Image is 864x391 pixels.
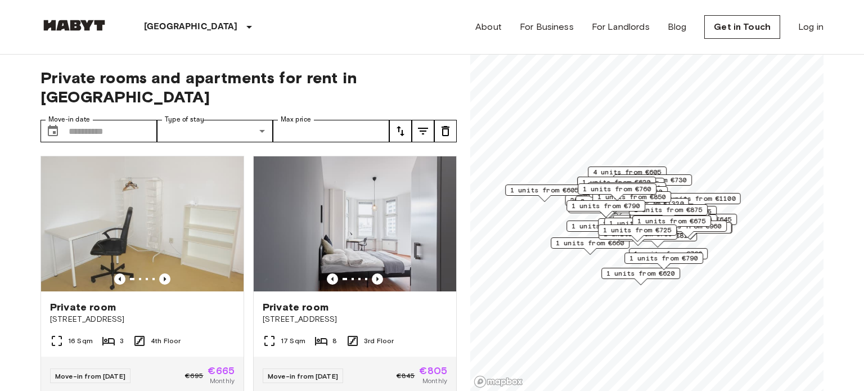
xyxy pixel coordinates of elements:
[263,300,328,314] span: Private room
[611,199,684,209] span: 1 units from €1320
[68,336,93,346] span: 16 Sqm
[254,156,456,291] img: Marketing picture of unit DE-01-047-05H
[40,68,457,106] span: Private rooms and apartments for rent in [GEOGRAPHIC_DATA]
[592,20,650,34] a: For Landlords
[151,336,181,346] span: 4th Floor
[372,273,383,285] button: Previous image
[629,253,698,263] span: 1 units from €790
[582,177,651,187] span: 1 units from €620
[520,20,574,34] a: For Business
[583,184,651,194] span: 1 units from €760
[613,174,692,192] div: Map marker
[704,15,780,39] a: Get in Touch
[593,167,661,177] span: 4 units from €605
[663,214,732,224] span: 5 units from €645
[604,218,683,235] div: Map marker
[603,225,672,235] span: 1 units from €725
[281,115,311,124] label: Max price
[210,376,235,386] span: Monthly
[588,167,667,184] div: Map marker
[412,120,434,142] button: tune
[41,156,244,291] img: Marketing picture of unit DE-01-031-02M
[618,175,687,185] span: 1 units from €730
[598,224,677,242] div: Map marker
[42,120,64,142] button: Choose date
[114,273,125,285] button: Previous image
[120,336,124,346] span: 3
[510,185,579,195] span: 1 units from €605
[48,115,90,124] label: Move-in date
[653,221,722,231] span: 2 units from €960
[798,20,823,34] a: Log in
[364,336,394,346] span: 3rd Floor
[649,222,732,240] div: Map marker
[50,314,235,325] span: [STREET_ADDRESS]
[327,273,338,285] button: Previous image
[603,219,672,229] span: 2 units from €865
[208,366,235,376] span: €665
[601,268,680,285] div: Map marker
[263,314,447,325] span: [STREET_ADDRESS]
[159,273,170,285] button: Previous image
[668,20,687,34] a: Blog
[606,268,675,278] span: 1 units from €620
[571,201,640,211] span: 1 units from €790
[624,253,703,270] div: Map marker
[578,183,656,201] div: Map marker
[551,237,629,255] div: Map marker
[505,185,584,202] div: Map marker
[185,371,204,381] span: €695
[50,300,116,314] span: Private room
[565,195,648,212] div: Map marker
[606,198,689,215] div: Map marker
[556,238,624,248] span: 1 units from €660
[571,221,640,231] span: 1 units from €875
[587,182,666,200] div: Map marker
[637,216,706,226] span: 1 units from €675
[281,336,305,346] span: 17 Sqm
[643,215,712,225] span: 1 units from €810
[663,194,736,204] span: 1 units from €1100
[55,372,125,380] span: Move-in from [DATE]
[643,206,712,217] span: 1 units from €785
[577,177,656,194] div: Map marker
[40,20,108,31] img: Habyt
[634,205,703,215] span: 1 units from €875
[144,20,238,34] p: [GEOGRAPHIC_DATA]
[658,193,741,210] div: Map marker
[422,376,447,386] span: Monthly
[475,20,502,34] a: About
[629,248,708,266] div: Map marker
[419,366,447,376] span: €805
[629,204,708,222] div: Map marker
[597,192,666,202] span: 1 units from €850
[609,218,678,228] span: 1 units from €875
[268,372,338,380] span: Move-in from [DATE]
[474,375,523,388] a: Mapbox logo
[592,183,661,193] span: 1 units from €620
[397,371,415,381] span: €845
[566,221,645,238] div: Map marker
[632,215,711,233] div: Map marker
[434,120,457,142] button: tune
[332,336,337,346] span: 8
[634,249,703,259] span: 1 units from €760
[389,120,412,142] button: tune
[165,115,204,124] label: Type of stay
[566,200,645,218] div: Map marker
